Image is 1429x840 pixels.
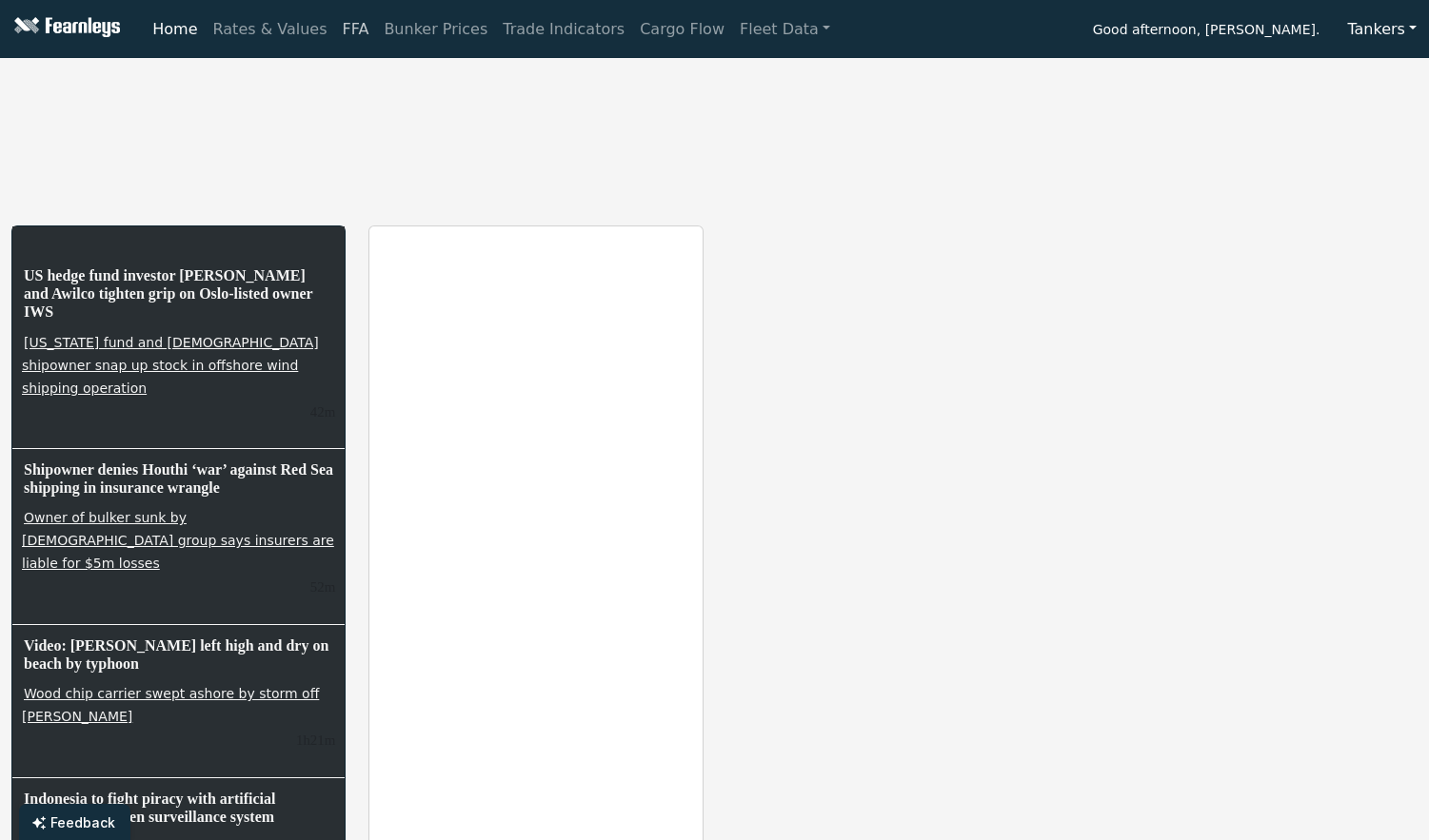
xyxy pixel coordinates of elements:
h6: Video: [PERSON_NAME] left high and dry on beach by typhoon [22,635,335,674]
span: Good afternoon, [PERSON_NAME]. [1093,15,1320,48]
a: [US_STATE] fund and [DEMOGRAPHIC_DATA] shipowner snap up stock in offshore wind shipping operation [22,333,319,398]
a: Cargo Flow [632,10,732,49]
a: Fleet Data [732,10,838,49]
a: Home [145,10,205,49]
a: Owner of bulker sunk by [DEMOGRAPHIC_DATA] group says insurers are liable for $5m losses [22,508,334,573]
iframe: mini symbol-overview TradingView widget [1083,225,1418,435]
a: Bunker Prices [376,10,495,49]
iframe: market overview TradingView widget [726,225,1061,665]
a: Trade Indicators [495,10,632,49]
a: Wood chip carrier swept ashore by storm off [PERSON_NAME] [22,684,319,726]
a: FFA [335,10,377,49]
h6: Indonesia to fight piracy with artificial intelligence-driven surveillance system [22,788,335,828]
small: 28/08/2025, 11:19:16 [310,579,335,595]
h6: US hedge fund investor [PERSON_NAME] and Awilco tighten grip on Oslo-listed owner IWS [22,264,335,323]
iframe: tickers TradingView widget [11,134,1418,203]
a: Rates & Values [206,10,335,49]
small: 28/08/2025, 10:50:15 [296,733,335,748]
small: 28/08/2025, 11:28:32 [310,404,335,420]
h6: Shipowner denies Houthi ‘war’ against Red Sea shipping in insurance wrangle [22,459,335,498]
button: Tankers [1335,11,1429,48]
iframe: mini symbol-overview TradingView widget [1083,435,1418,644]
img: Fearnleys Logo [10,17,120,41]
iframe: tickers TradingView widget [11,66,1418,134]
